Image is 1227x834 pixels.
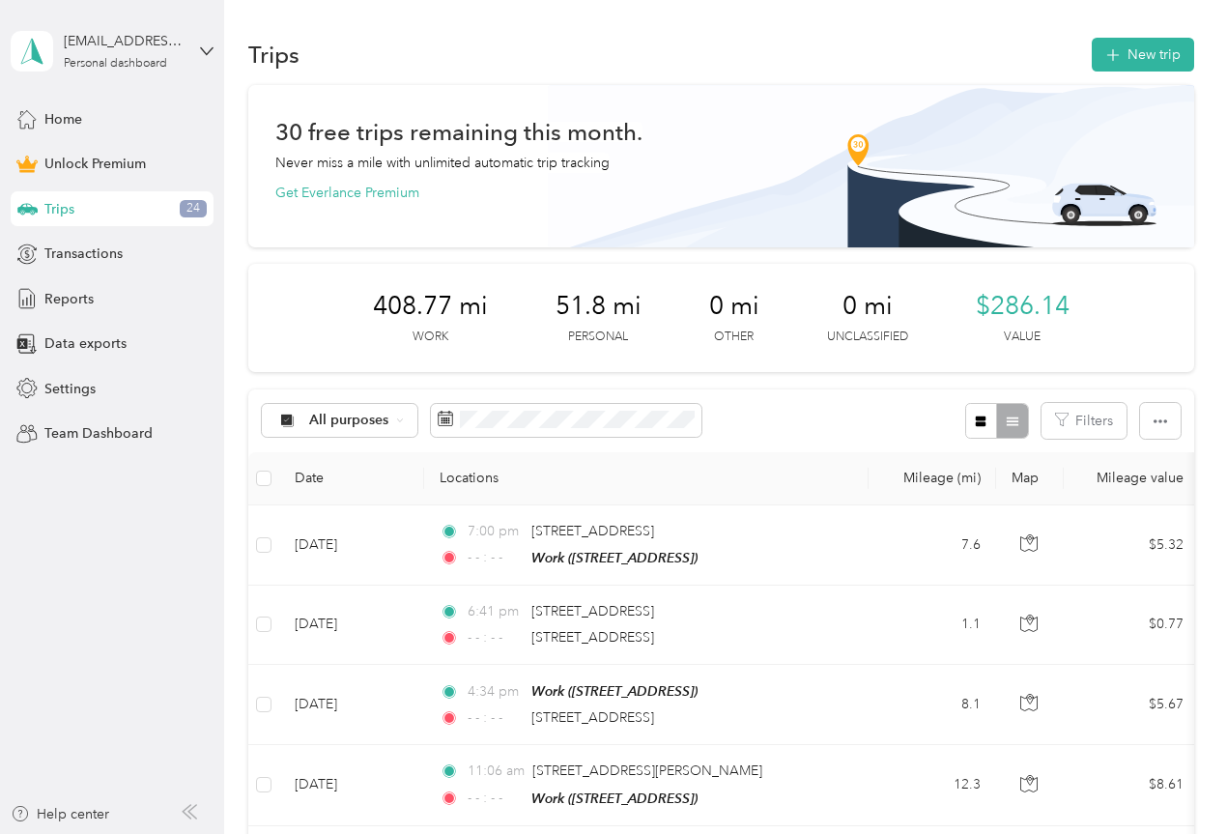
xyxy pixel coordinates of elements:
iframe: Everlance-gr Chat Button Frame [1119,726,1227,834]
span: - - : - - [468,788,523,809]
span: [STREET_ADDRESS] [531,709,654,726]
p: Unclassified [827,329,908,346]
button: New trip [1092,38,1194,72]
span: Home [44,109,82,129]
span: [STREET_ADDRESS] [531,523,654,539]
h1: Trips [248,44,300,65]
span: [STREET_ADDRESS][PERSON_NAME] [532,762,762,779]
td: 12.3 [869,745,996,825]
span: 0 mi [709,291,759,322]
span: 408.77 mi [373,291,488,322]
span: 4:34 pm [468,681,523,703]
button: Filters [1042,403,1127,439]
span: $286.14 [976,291,1070,322]
th: Locations [424,452,869,505]
span: 11:06 am [468,761,525,782]
td: 7.6 [869,505,996,586]
th: Date [279,452,424,505]
span: 51.8 mi [556,291,642,322]
span: 6:41 pm [468,601,523,622]
span: 7:00 pm [468,521,523,542]
td: 1.1 [869,586,996,665]
th: Mileage (mi) [869,452,996,505]
span: Data exports [44,333,127,354]
td: $5.32 [1064,505,1199,586]
span: - - : - - [468,547,523,568]
span: Settings [44,379,96,399]
td: $0.77 [1064,586,1199,665]
span: Transactions [44,244,123,264]
button: Get Everlance Premium [275,183,419,203]
span: Trips [44,199,74,219]
span: - - : - - [468,627,523,648]
p: Personal [568,329,628,346]
span: Work ([STREET_ADDRESS]) [531,550,698,565]
p: Work [413,329,448,346]
span: 0 mi [842,291,893,322]
td: [DATE] [279,505,424,586]
div: [EMAIL_ADDRESS][DOMAIN_NAME] [64,31,185,51]
th: Mileage value [1064,452,1199,505]
button: Help center [11,804,109,824]
td: [DATE] [279,745,424,825]
h1: 30 free trips remaining this month. [275,122,642,142]
td: [DATE] [279,586,424,665]
span: [STREET_ADDRESS] [531,603,654,619]
td: 8.1 [869,665,996,745]
p: Value [1004,329,1041,346]
th: Map [996,452,1064,505]
span: Team Dashboard [44,423,153,444]
p: Other [714,329,754,346]
span: Work ([STREET_ADDRESS]) [531,791,698,806]
td: $5.67 [1064,665,1199,745]
span: Reports [44,289,94,309]
div: Personal dashboard [64,58,167,70]
img: Banner [548,85,1194,247]
span: All purposes [309,414,389,427]
p: Never miss a mile with unlimited automatic trip tracking [275,153,610,173]
span: [STREET_ADDRESS] [531,629,654,646]
td: $8.61 [1064,745,1199,825]
span: 24 [180,200,207,217]
span: - - : - - [468,707,523,729]
span: Unlock Premium [44,154,146,174]
span: Work ([STREET_ADDRESS]) [531,683,698,699]
td: [DATE] [279,665,424,745]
